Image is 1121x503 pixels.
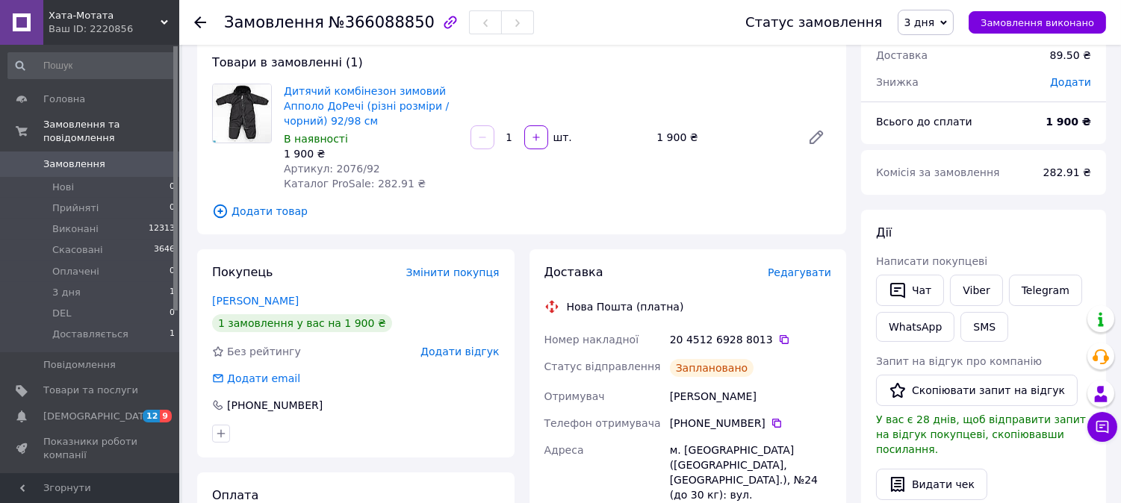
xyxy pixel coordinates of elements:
span: Оплата [212,488,258,502]
span: Редагувати [768,266,831,278]
div: Заплановано [670,359,754,377]
span: Артикул: 2076/92 [284,163,380,175]
div: Нова Пошта (платна) [563,299,688,314]
div: [PHONE_NUMBER] [670,416,831,431]
div: Додати email [226,371,302,386]
span: Каталог ProSale: 282.91 ₴ [284,178,426,190]
span: 0 [170,181,175,194]
span: Запит на відгук про компанію [876,355,1042,367]
div: 1 900 ₴ [284,146,459,161]
span: Товари та послуги [43,384,138,397]
button: Видати чек [876,469,987,500]
span: Оплачені [52,265,99,278]
span: Замовлення [43,157,105,171]
span: 0 [170,307,175,320]
span: 1 [170,286,175,299]
span: Змінити покупця [406,266,500,278]
div: Додати email [211,371,302,386]
span: 0 [170,201,175,215]
b: 1 900 ₴ [1046,116,1091,128]
div: [PHONE_NUMBER] [226,398,324,413]
span: Замовлення та повідомлення [43,118,179,145]
span: Отримувач [544,390,605,402]
span: Головна [43,93,85,106]
div: шт. [550,130,574,145]
span: 0 [170,265,175,278]
span: Прийняті [52,201,99,215]
button: Замовлення виконано [969,11,1106,34]
span: Адреса [544,444,584,456]
button: Чат [876,275,944,306]
span: 12 [143,410,160,422]
span: Знижка [876,76,919,88]
span: Хата-Мотата [49,9,161,22]
div: 1 900 ₴ [650,127,795,148]
a: Дитячий комбінезон зимовий Апполо ДоРечі (різні розміри / чорний) 92/98 см [284,85,449,127]
button: Чат з покупцем [1087,412,1117,442]
div: Ваш ID: 2220856 [49,22,179,36]
span: У вас є 28 днів, щоб відправити запит на відгук покупцеві, скопіювавши посилання. [876,413,1086,455]
span: Виконані [52,222,99,236]
div: Повернутися назад [194,15,206,30]
div: [PERSON_NAME] [667,383,834,410]
span: Показники роботи компанії [43,435,138,462]
div: 1 замовлення у вас на 1 900 ₴ [212,314,392,332]
span: Товари в замовленні (1) [212,55,363,69]
span: Додати товар [212,203,831,219]
span: Додати відгук [420,346,499,357]
span: 3 дня [904,16,935,28]
span: Доставка [544,265,603,279]
span: Повідомлення [43,358,116,372]
div: 20 4512 6928 8013 [670,332,831,347]
a: Редагувати [801,122,831,152]
span: 282.91 ₴ [1043,166,1091,178]
span: Скасовані [52,243,103,257]
span: Комісія за замовлення [876,166,1000,178]
span: Покупець [212,265,273,279]
span: В наявності [284,133,348,145]
span: 1 [170,328,175,341]
input: Пошук [7,52,176,79]
span: Нові [52,181,74,194]
span: Телефон отримувача [544,417,661,429]
span: Замовлення [224,13,324,31]
span: DEL [52,307,71,320]
a: [PERSON_NAME] [212,295,299,307]
span: Доставляється [52,328,128,341]
span: [DEMOGRAPHIC_DATA] [43,410,154,423]
a: Viber [950,275,1002,306]
span: Замовлення виконано [981,17,1094,28]
button: SMS [960,312,1008,342]
span: 3 дня [52,286,81,299]
a: WhatsApp [876,312,954,342]
button: Скопіювати запит на відгук [876,375,1078,406]
div: 89.50 ₴ [1041,39,1100,72]
span: Без рейтингу [227,346,301,357]
a: Telegram [1009,275,1082,306]
span: Доставка [876,49,928,61]
span: 3646 [154,243,175,257]
span: Написати покупцеві [876,255,987,267]
span: Дії [876,225,892,240]
span: №366088850 [329,13,435,31]
span: 12313 [149,222,175,236]
span: 9 [160,410,172,422]
div: Статус замовлення [745,15,883,30]
span: Всього до сплати [876,116,972,128]
span: Статус відправлення [544,360,661,372]
span: Номер накладної [544,334,639,346]
img: Дитячий комбінезон зимовий Апполо ДоРечі (різні розміри / чорний) 92/98 см [213,84,270,143]
span: Додати [1050,76,1091,88]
